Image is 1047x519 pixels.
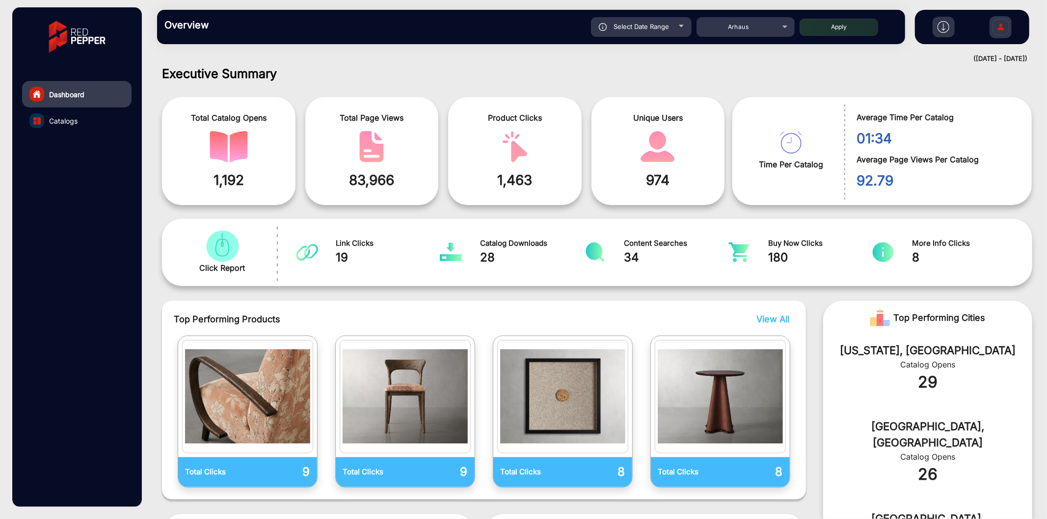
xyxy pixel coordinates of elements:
div: 29 [838,370,1018,394]
div: 26 [838,463,1018,486]
img: catalog [872,242,894,262]
img: catalog [728,242,750,262]
img: catalog [780,131,802,154]
span: 92.79 [857,170,1017,191]
span: Catalog Downloads [480,238,584,249]
button: Apply [800,19,878,36]
p: 8 [721,463,783,481]
span: Top Performing Products [174,312,647,326]
img: catalog [343,343,468,450]
span: 19 [336,249,440,266]
button: View All [754,312,787,326]
span: Top Performing Cities [894,308,986,328]
span: Select Date Range [614,23,669,30]
img: catalog [584,242,606,262]
h3: Overview [164,19,302,31]
img: catalog [185,343,311,450]
p: 9 [248,463,310,481]
div: Catalog Opens [838,359,1018,370]
span: Total Page Views [313,112,431,124]
img: catalog [440,242,462,262]
span: Click Report [199,262,245,274]
div: ([DATE] - [DATE]) [147,54,1027,64]
span: 01:34 [857,128,1017,149]
span: Dashboard [49,89,84,100]
p: 9 [405,463,468,481]
img: catalog [210,131,248,162]
div: Catalog Opens [838,451,1018,463]
img: home [32,90,41,99]
span: View All [756,314,789,324]
div: [GEOGRAPHIC_DATA], [GEOGRAPHIC_DATA] [838,418,1018,451]
span: 83,966 [313,170,431,190]
span: Average Time Per Catalog [857,111,1017,123]
img: catalog [658,343,783,450]
img: catalog [500,343,626,450]
span: Buy Now Clicks [768,238,872,249]
span: Arhaus [728,23,749,30]
span: Catalogs [49,116,78,126]
span: Total Catalog Opens [169,112,288,124]
span: Average Page Views Per Catalog [857,154,1017,165]
span: Link Clicks [336,238,440,249]
span: 180 [768,249,872,266]
p: Total Clicks [343,467,405,478]
div: [US_STATE], [GEOGRAPHIC_DATA] [838,342,1018,359]
a: Catalogs [22,107,132,134]
img: Rank image [870,308,890,328]
img: catalog [496,131,534,162]
span: Unique Users [599,112,718,124]
img: icon [599,23,607,31]
span: More Info Clicks [913,238,1017,249]
span: Product Clicks [456,112,574,124]
span: 34 [624,249,728,266]
img: catalog [203,231,242,262]
span: Content Searches [624,238,728,249]
span: 974 [599,170,718,190]
img: Sign%20Up.svg [991,11,1011,46]
img: catalog [33,117,41,125]
p: Total Clicks [658,467,721,478]
span: 1,463 [456,170,574,190]
span: 1,192 [169,170,288,190]
p: Total Clicks [501,467,563,478]
img: h2download.svg [938,21,949,33]
img: vmg-logo [42,12,112,61]
h1: Executive Summary [162,66,1032,81]
img: catalog [639,131,677,162]
p: Total Clicks [186,467,248,478]
span: 8 [913,249,1017,266]
p: 8 [563,463,625,481]
span: 28 [480,249,584,266]
a: Dashboard [22,81,132,107]
img: catalog [352,131,391,162]
img: catalog [296,242,318,262]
